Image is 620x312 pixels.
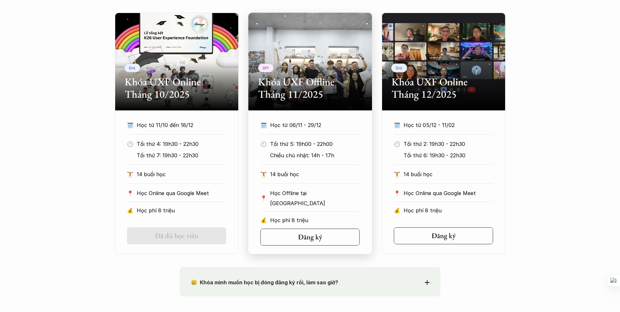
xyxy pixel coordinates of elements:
[137,206,226,215] p: Học phí 8 triệu
[298,233,322,241] h5: Đăng ký
[394,169,400,179] p: 🏋️
[191,279,338,286] strong: 😢 Khóa mình muốn học bị đóng đăng ký rồi, làm sao giờ?
[155,232,199,240] h5: Đã đủ học viên
[127,169,133,179] p: 🏋️
[127,139,133,149] p: 🕙
[404,150,493,160] p: Tối thứ 6: 19h30 - 22h30
[127,190,133,196] p: 📍
[260,215,267,225] p: 💰
[270,150,360,160] p: Chiều chủ nhật: 14h - 17h
[270,169,360,179] p: 14 buổi học
[137,139,226,149] p: Tối thứ 4: 19h30 - 22h30
[404,139,493,149] p: Tối thứ 2: 19h30 - 22h30
[396,65,403,70] p: Onl
[260,169,267,179] p: 🏋️
[127,120,133,130] p: 🗓️
[260,229,360,246] a: Đăng ký
[394,206,400,215] p: 💰
[404,120,481,130] p: Học từ 05/12 - 11/02
[260,195,267,201] p: 📍
[392,76,496,101] h2: Khóa UXF Online Tháng 12/2025
[404,206,493,215] p: Học phí 8 triệu
[137,150,226,160] p: Tối thứ 7: 19h30 - 22h30
[270,188,360,208] p: Học Offline tại [GEOGRAPHIC_DATA]
[404,188,493,198] p: Học Online qua Google Meet
[394,120,400,130] p: 🗓️
[260,139,267,149] p: 🕙
[137,188,226,198] p: Học Online qua Google Meet
[394,139,400,149] p: 🕙
[263,65,269,70] p: Off
[125,76,229,101] h2: Khóa UXF Online Tháng 10/2025
[127,206,133,215] p: 💰
[137,169,226,179] p: 14 buổi học
[432,232,456,240] h5: Đăng ký
[258,76,362,101] h2: Khóa UXF Offline Tháng 11/2025
[270,215,360,225] p: Học phí 8 triệu
[394,190,400,196] p: 📍
[260,120,267,130] p: 🗓️
[270,120,348,130] p: Học từ 06/11 - 29/12
[129,65,136,70] p: Onl
[394,227,493,244] a: Đăng ký
[270,139,360,149] p: Tối thứ 5: 19h00 - 22h00
[137,120,214,130] p: Học từ 11/10 đến 18/12
[404,169,493,179] p: 14 buổi học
